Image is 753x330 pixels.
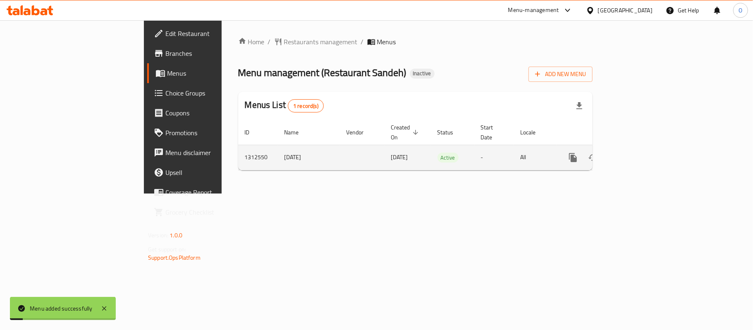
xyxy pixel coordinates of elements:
span: Menus [167,68,263,78]
span: Add New Menu [535,69,586,79]
span: Menu disclaimer [165,148,263,158]
div: Menu added successfully [30,304,93,313]
div: Total records count [288,99,324,112]
span: 1 record(s) [288,102,323,110]
div: Inactive [410,69,435,79]
a: Menus [147,63,270,83]
a: Restaurants management [274,37,358,47]
span: Start Date [481,122,504,142]
td: - [474,145,514,170]
a: Branches [147,43,270,63]
a: Promotions [147,123,270,143]
span: 1.0.0 [170,230,182,241]
span: O [739,6,742,15]
a: Choice Groups [147,83,270,103]
li: / [361,37,364,47]
button: more [563,148,583,167]
span: ID [245,127,261,137]
a: Edit Restaurant [147,24,270,43]
table: enhanced table [238,120,649,170]
button: Change Status [583,148,603,167]
span: Restaurants management [284,37,358,47]
span: Coupons [165,108,263,118]
span: [DATE] [391,152,408,163]
div: [GEOGRAPHIC_DATA] [598,6,653,15]
div: Export file [569,96,589,116]
span: Coverage Report [165,187,263,197]
th: Actions [557,120,649,145]
a: Upsell [147,163,270,182]
span: Edit Restaurant [165,29,263,38]
span: Promotions [165,128,263,138]
span: Name [284,127,310,137]
span: Menu management ( Restaurant Sandeh ) [238,63,406,82]
a: Grocery Checklist [147,202,270,222]
span: Get support on: [148,244,186,255]
span: Vendor [347,127,375,137]
span: Grocery Checklist [165,207,263,217]
a: Menu disclaimer [147,143,270,163]
span: Branches [165,48,263,58]
a: Support.OpsPlatform [148,252,201,263]
span: Status [437,127,464,137]
span: Active [437,153,459,163]
a: Coupons [147,103,270,123]
h2: Menus List [245,99,324,112]
span: Inactive [410,70,435,77]
button: Add New Menu [528,67,593,82]
div: Menu-management [508,5,559,15]
td: [DATE] [278,145,340,170]
span: Locale [521,127,547,137]
span: Version: [148,230,168,241]
td: All [514,145,557,170]
span: Menus [377,37,396,47]
span: Upsell [165,167,263,177]
span: Created On [391,122,421,142]
a: Coverage Report [147,182,270,202]
span: Choice Groups [165,88,263,98]
nav: breadcrumb [238,37,593,47]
